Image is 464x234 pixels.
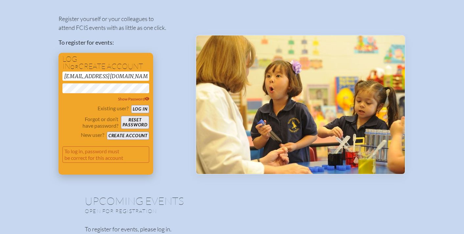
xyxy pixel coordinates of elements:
[85,225,379,234] p: To register for events, please log in.
[58,14,185,32] p: Register yourself or your colleagues to attend FCIS events with as little as one click.
[98,105,128,112] p: Existing user?
[121,116,149,129] button: Resetpassword
[62,146,149,163] p: To log in, password must be correct for this account
[85,208,258,214] p: Open for registration
[85,196,379,206] h1: Upcoming Events
[81,132,104,138] p: New user?
[118,96,150,101] span: Show Password
[62,72,149,81] input: Email
[58,38,185,47] p: To register for events:
[70,64,79,70] span: or
[196,35,405,174] img: Events
[62,116,118,129] p: Forgot or don’t have password?
[131,105,149,113] button: Log in
[107,132,149,140] button: Create account
[62,55,149,70] h1: Log in create account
